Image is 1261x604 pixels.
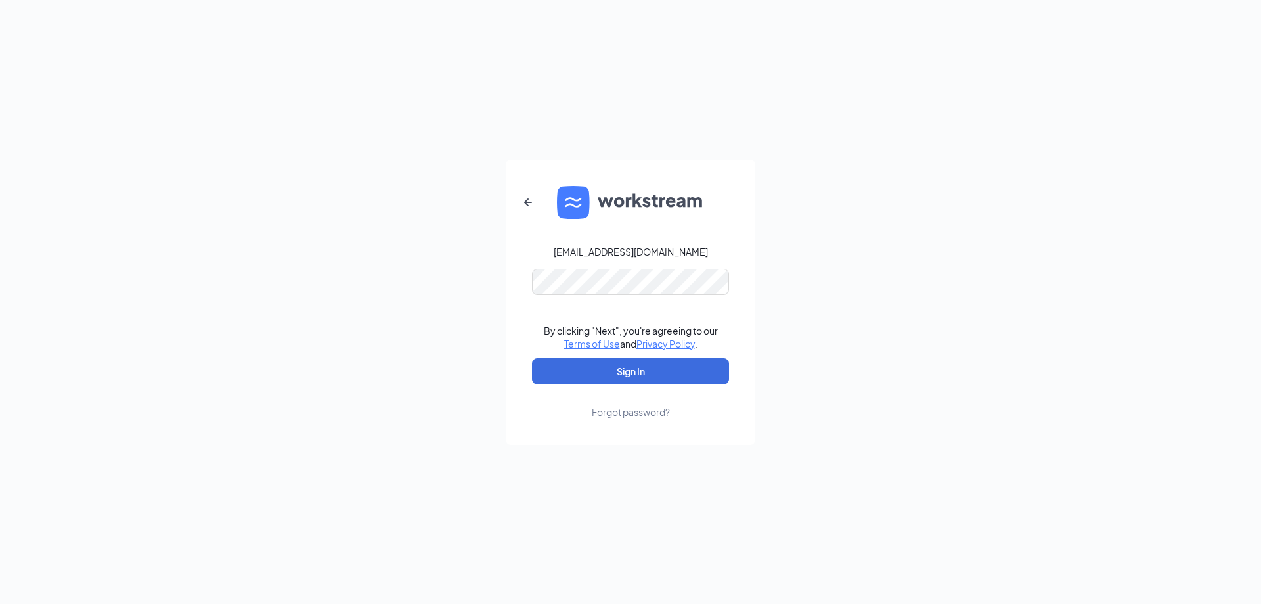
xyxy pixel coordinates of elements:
[592,384,670,419] a: Forgot password?
[532,358,729,384] button: Sign In
[520,195,536,210] svg: ArrowLeftNew
[557,186,704,219] img: WS logo and Workstream text
[544,324,718,350] div: By clicking "Next", you're agreeing to our and .
[636,338,695,350] a: Privacy Policy
[564,338,620,350] a: Terms of Use
[512,187,544,218] button: ArrowLeftNew
[592,406,670,419] div: Forgot password?
[554,245,708,258] div: [EMAIL_ADDRESS][DOMAIN_NAME]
